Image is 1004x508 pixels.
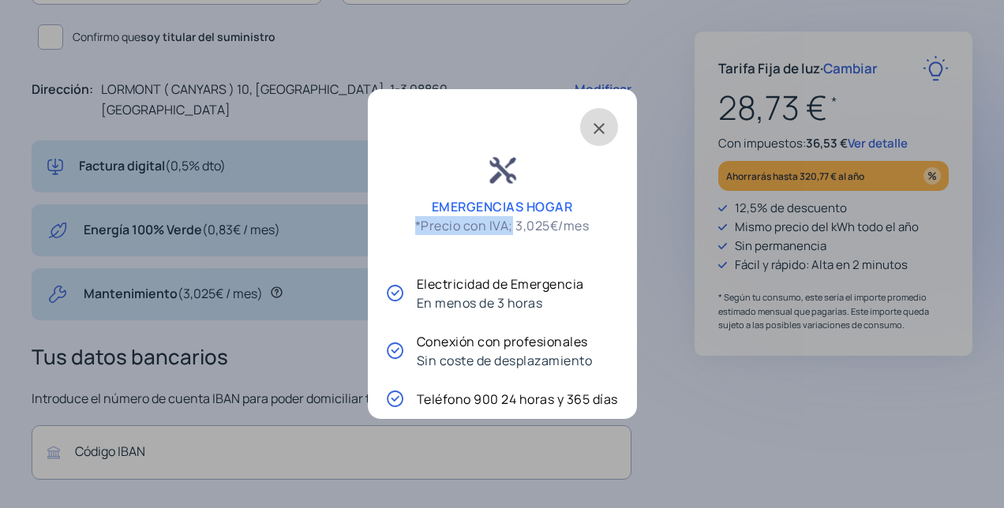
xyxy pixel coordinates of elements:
[417,390,618,409] p: Teléfono 900 24 horas y 365 días
[432,197,573,216] p: EMERGENCIAS HOGAR
[417,332,593,351] p: Conexión con profesionales
[417,293,584,312] p: En menos de 3 horas
[474,146,530,197] img: ico-emergencias-hogar.png
[417,275,584,293] p: Electricidad de Emergencia
[417,351,593,370] p: Sin coste de desplazamiento
[415,216,590,235] span: *Precio con IVA; 3,025€/mes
